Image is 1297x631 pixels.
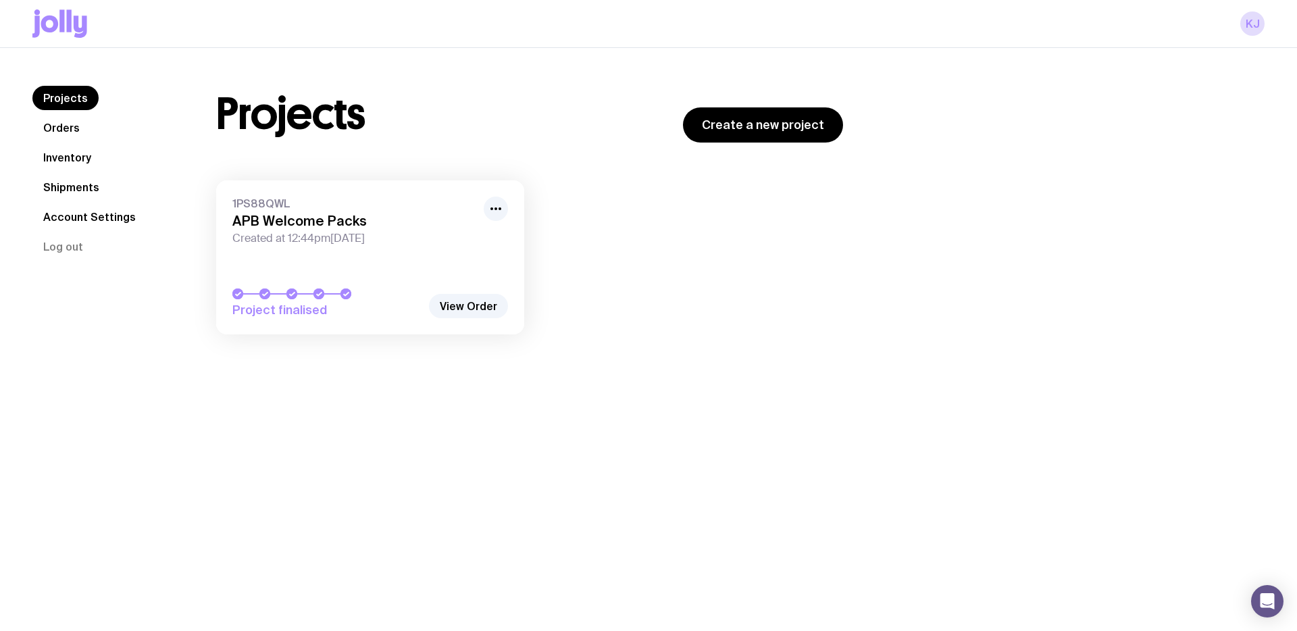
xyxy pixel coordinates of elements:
h3: APB Welcome Packs [232,213,476,229]
a: View Order [429,294,508,318]
a: Orders [32,116,91,140]
span: Project finalised [232,302,422,318]
a: Shipments [32,175,110,199]
a: Create a new project [683,107,843,143]
a: 1PS88QWLAPB Welcome PacksCreated at 12:44pm[DATE]Project finalised [216,180,524,334]
a: Projects [32,86,99,110]
a: KJ [1240,11,1265,36]
a: Inventory [32,145,102,170]
a: Account Settings [32,205,147,229]
span: 1PS88QWL [232,197,476,210]
button: Log out [32,234,94,259]
h1: Projects [216,93,365,136]
div: Open Intercom Messenger [1251,585,1283,617]
span: Created at 12:44pm[DATE] [232,232,476,245]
